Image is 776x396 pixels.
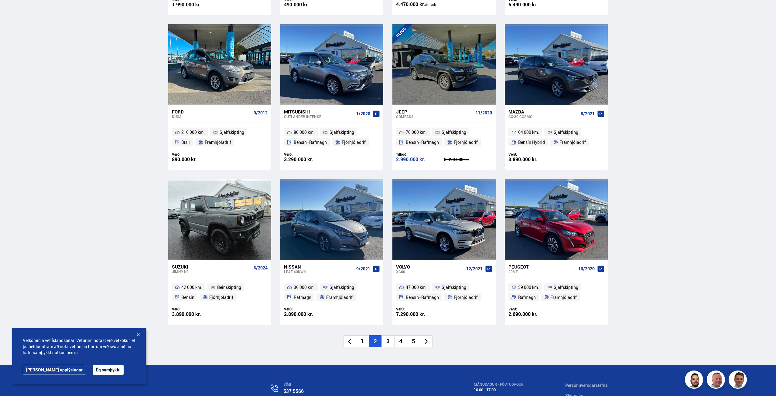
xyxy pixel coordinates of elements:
span: 6/2024 [254,266,268,270]
div: 4.470.000 kr. [396,2,444,7]
div: XC60 [396,269,463,274]
li: 3 [381,335,394,347]
div: 2.890.000 kr. [284,312,332,317]
div: Jeep [396,109,473,114]
div: Verð: [284,152,332,157]
span: 9/2012 [254,110,268,115]
span: Sjálfskipting [330,129,354,136]
span: Bensín [181,294,194,301]
a: Mitsubishi Outlander INTENSE 1/2020 80 000 km. Sjálfskipting Bensín+Rafmagn Fjórhjóladrif Verð: 3... [280,105,383,170]
span: Fjórhjóladrif [454,294,478,301]
button: Opna LiveChat spjallviðmót [5,2,23,21]
div: 2.990.000 kr. [396,157,444,162]
img: FbJEzSuNWCJXmdc-.webp [730,371,748,390]
span: 59 000 km. [518,284,539,291]
span: Framhjóladrif [326,294,353,301]
span: 70 000 km. [406,129,427,136]
span: Fjórhjóladrif [209,294,233,301]
span: 9/2021 [356,266,370,271]
a: Volvo XC60 12/2021 47 000 km. Sjálfskipting Bensín+Rafmagn Fjórhjóladrif Verð: 7.290.000 kr. [392,260,495,325]
div: Suzuki [172,264,251,269]
div: SÍMI [283,382,432,387]
span: 1/2020 [356,111,370,116]
span: Sjálfskipting [220,129,244,136]
span: 36 000 km. [294,284,315,291]
span: Beinskipting [217,284,241,291]
span: Bensín Hybrid [518,139,545,146]
span: Framhjóladrif [559,139,586,146]
span: 47 000 km. [406,284,427,291]
img: nhp88E3Fdnt1Opn2.png [686,371,704,390]
div: MÁNUDAGUR - FÖSTUDAGUR [474,382,524,387]
a: [PERSON_NAME] upplýsingar [23,365,86,374]
div: Verð: [396,307,444,311]
span: 8/2021 [581,111,595,116]
span: Velkomin á vef Íslandsbílar. Vefurinn notast við vefkökur, ef þú heldur áfram að nota vefinn þá h... [23,337,135,356]
div: 3.290.000 kr. [284,157,332,162]
div: 7.290.000 kr. [396,312,444,317]
a: Jeep Compass 11/2020 70 000 km. Sjálfskipting Bensín+Rafmagn Fjórhjóladrif Tilboð: 2.990.000 kr. ... [392,105,495,170]
div: Ford [172,109,251,114]
div: 6.490.000 kr. [508,2,556,7]
span: Fjórhjóladrif [454,139,478,146]
div: 3.890.000 kr. [172,312,220,317]
div: 3.890.000 kr. [508,157,556,162]
span: Fjórhjóladrif [342,139,366,146]
div: Mazda [508,109,578,114]
div: 490.000 kr. [284,2,332,7]
span: Bensín+Rafmagn [406,139,439,146]
div: Verð: [508,152,556,157]
span: 12/2021 [466,266,483,271]
img: n0V2lOsqF3l1V2iz.svg [271,384,278,392]
span: 11/2020 [476,110,492,115]
div: 2.690.000 kr. [508,312,556,317]
div: CX-30 COSMO [508,114,578,119]
li: 2 [369,335,381,347]
div: Jimny N1 [172,269,251,274]
span: Framhjóladrif [550,294,577,301]
span: Sjálfskipting [554,129,578,136]
a: 537 5566 [283,388,304,394]
a: Persónuverndarstefna [565,382,608,388]
div: Mitsubishi [284,109,354,114]
img: siFngHWaQ9KaOqBr.png [708,371,726,390]
span: Bensín+Rafmagn [406,294,439,301]
div: 1.990.000 kr. [172,2,220,7]
span: Dísil [181,139,190,146]
span: Framhjóladrif [205,139,231,146]
div: Tilboð: [396,152,444,157]
li: 5 [407,335,420,347]
span: 210 000 km. [181,129,205,136]
span: Sjálfskipting [442,129,466,136]
span: 10/2020 [578,266,595,271]
a: Peugeot 208 E 10/2020 59 000 km. Sjálfskipting Rafmagn Framhjóladrif Verð: 2.690.000 kr. [505,260,608,325]
a: Ford Kuga 9/2012 210 000 km. Sjálfskipting Dísil Framhjóladrif Verð: 890.000 kr. [168,105,271,170]
div: 10:00 - 17:00 [474,388,524,392]
div: Verð: [172,152,220,157]
span: 64 000 km. [518,129,539,136]
div: Peugeot [508,264,576,269]
div: 890.000 kr. [172,157,220,162]
div: Verð: [172,307,220,311]
span: Rafmagn [518,294,536,301]
span: 80 000 km. [294,129,315,136]
li: 4 [394,335,407,347]
span: 42 000 km. [181,284,202,291]
span: Sjálfskipting [442,284,466,291]
div: 3.490.000 kr. [444,157,492,162]
span: Sjálfskipting [330,284,354,291]
div: Volvo [396,264,463,269]
div: Verð: [284,307,332,311]
div: Leaf 40KWH [284,269,354,274]
div: Outlander INTENSE [284,114,354,119]
span: Sjálfskipting [554,284,578,291]
li: 1 [356,335,369,347]
div: 208 E [508,269,576,274]
a: Mazda CX-30 COSMO 8/2021 64 000 km. Sjálfskipting Bensín Hybrid Framhjóladrif Verð: 3.890.000 kr. [505,105,608,170]
span: án vsk. [425,2,437,7]
a: Nissan Leaf 40KWH 9/2021 36 000 km. Sjálfskipting Rafmagn Framhjóladrif Verð: 2.890.000 kr. [280,260,383,325]
div: Verð: [508,307,556,311]
span: Rafmagn [294,294,311,301]
div: Nissan [284,264,354,269]
span: Bensín+Rafmagn [294,139,327,146]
